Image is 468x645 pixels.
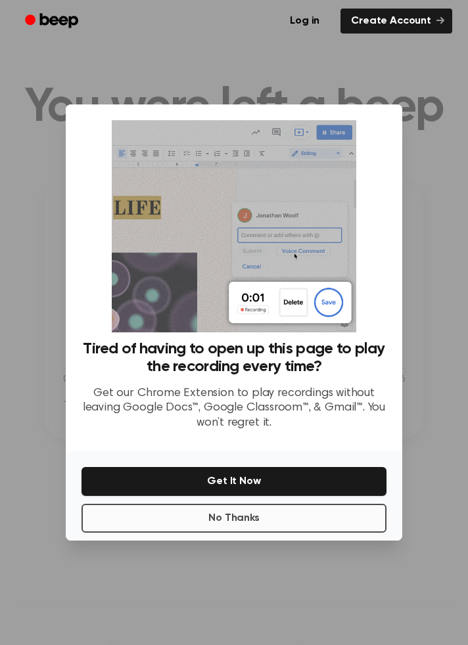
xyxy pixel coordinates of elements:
img: Beep extension in action [112,120,356,332]
button: Get It Now [82,467,386,496]
a: Create Account [340,9,452,33]
button: No Thanks [82,504,386,533]
a: Log in [277,6,333,36]
a: Beep [16,9,90,34]
h3: Tired of having to open up this page to play the recording every time? [82,340,386,376]
p: Get our Chrome Extension to play recordings without leaving Google Docs™, Google Classroom™, & Gm... [82,386,386,431]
